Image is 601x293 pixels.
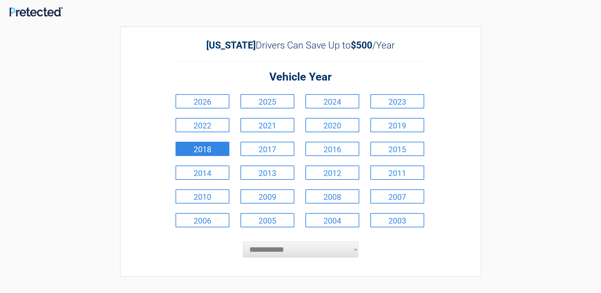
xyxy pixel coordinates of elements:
[176,142,229,156] a: 2018
[305,213,359,227] a: 2004
[370,166,424,180] a: 2011
[176,213,229,227] a: 2006
[240,118,294,132] a: 2021
[176,118,229,132] a: 2022
[370,142,424,156] a: 2015
[176,166,229,180] a: 2014
[370,189,424,204] a: 2007
[174,70,427,85] h2: Vehicle Year
[240,213,294,227] a: 2005
[370,213,424,227] a: 2003
[10,7,63,16] img: Main Logo
[351,40,372,51] b: $500
[305,94,359,108] a: 2024
[240,166,294,180] a: 2013
[240,142,294,156] a: 2017
[240,94,294,108] a: 2025
[176,189,229,204] a: 2010
[370,94,424,108] a: 2023
[305,166,359,180] a: 2012
[305,189,359,204] a: 2008
[305,118,359,132] a: 2020
[370,118,424,132] a: 2019
[174,40,427,51] h2: Drivers Can Save Up to /Year
[176,94,229,108] a: 2026
[305,142,359,156] a: 2016
[206,40,256,51] b: [US_STATE]
[240,189,294,204] a: 2009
